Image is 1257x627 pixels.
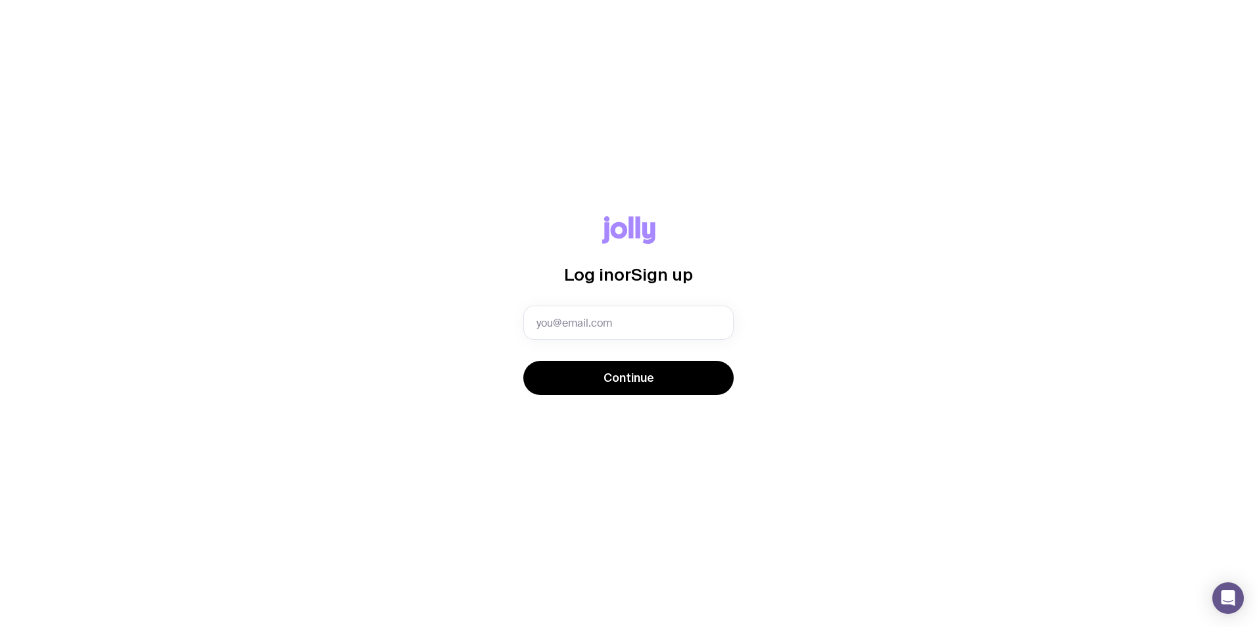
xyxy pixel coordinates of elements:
span: Sign up [631,265,693,284]
span: or [614,265,631,284]
button: Continue [523,361,734,395]
input: you@email.com [523,306,734,340]
div: Open Intercom Messenger [1212,582,1244,614]
span: Log in [564,265,614,284]
span: Continue [604,370,654,386]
